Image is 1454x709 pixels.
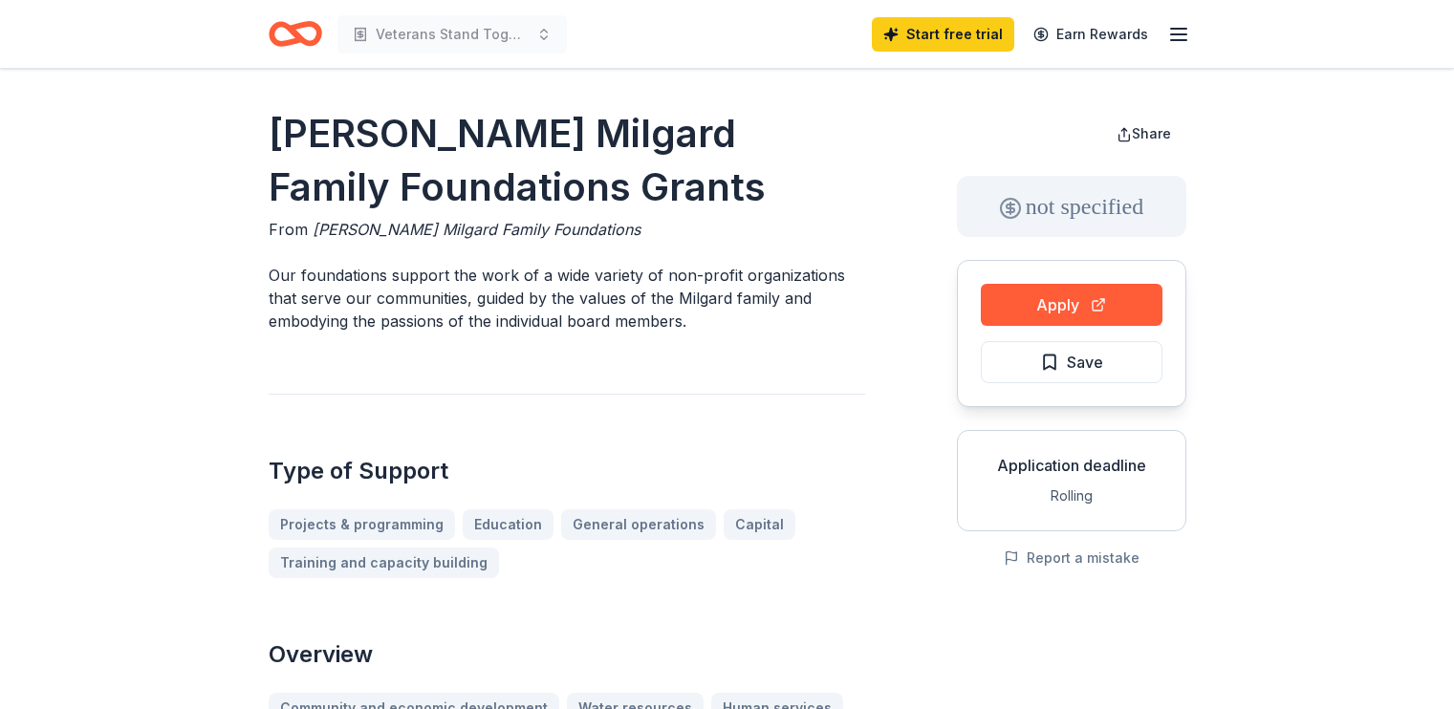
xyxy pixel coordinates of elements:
h2: Type of Support [269,456,865,486]
button: Report a mistake [1004,547,1139,569]
span: Save [1067,350,1103,375]
h1: [PERSON_NAME] Milgard Family Foundations Grants [269,107,865,214]
a: Training and capacity building [269,548,499,578]
div: Rolling [973,484,1170,507]
div: From [269,218,865,241]
span: [PERSON_NAME] Milgard Family Foundations [313,220,640,239]
button: Save [981,341,1162,383]
span: Share [1132,125,1171,141]
span: Veterans Stand Together [376,23,529,46]
div: Application deadline [973,454,1170,477]
a: General operations [561,509,716,540]
div: not specified [957,176,1186,237]
a: Earn Rewards [1022,17,1160,52]
button: Share [1101,115,1186,153]
a: Start free trial [872,17,1014,52]
a: Capital [724,509,795,540]
button: Apply [981,284,1162,326]
a: Home [269,11,322,56]
p: Our foundations support the work of a wide variety of non-profit organizations that serve our com... [269,264,865,333]
button: Veterans Stand Together [337,15,567,54]
a: Education [463,509,553,540]
h2: Overview [269,639,865,670]
a: Projects & programming [269,509,455,540]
